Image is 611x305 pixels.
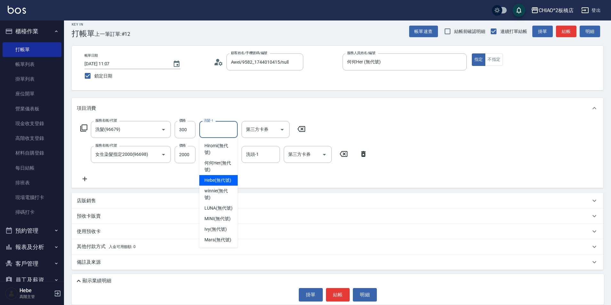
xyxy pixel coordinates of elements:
[179,118,186,123] label: 價格
[3,239,61,255] button: 報表及分析
[77,259,101,266] p: 備註及來源
[158,124,169,135] button: Open
[231,51,267,55] label: 顧客姓名/手機號碼/編號
[485,53,503,66] button: 不指定
[204,188,233,201] span: winnie (無代號)
[8,6,26,14] img: Logo
[109,245,136,249] span: 入金可用餘額: 0
[72,98,603,118] div: 項目消費
[77,213,101,220] p: 預收卡販賣
[20,287,52,294] h5: Hebe
[94,73,112,79] span: 鎖定日期
[72,254,603,270] div: 備註及來源
[84,53,98,58] label: 帳單日期
[3,222,61,239] button: 預約管理
[72,208,603,224] div: 預收卡販賣
[77,243,136,250] p: 其他付款方式
[299,288,323,301] button: 掛單
[528,4,576,17] button: CHIAO^2板橋店
[72,224,603,239] div: 使用預收卡
[77,228,101,235] p: 使用預收卡
[204,205,233,212] span: LUNA (無代號)
[204,160,233,173] span: 何何Her (無代號)
[179,143,186,148] label: 價格
[20,294,52,300] p: 高階主管
[3,272,61,288] button: 員工及薪資
[3,23,61,40] button: 櫃檯作業
[3,161,61,175] a: 每日結帳
[500,28,527,35] span: 連續打單結帳
[169,56,184,72] button: Choose date, selected date is 2025-09-16
[204,118,213,123] label: 洗髮-1
[95,143,117,148] label: 服務名稱/代號
[3,86,61,101] a: 座位開單
[319,149,329,160] button: Open
[580,26,600,37] button: 明細
[353,288,377,301] button: 明細
[72,29,95,38] h3: 打帳單
[532,26,553,37] button: 掛單
[512,4,525,17] button: save
[158,149,169,160] button: Open
[83,277,111,284] p: 顯示業績明細
[204,215,231,222] span: MINI (無代號)
[472,53,486,66] button: 指定
[556,26,576,37] button: 結帳
[3,175,61,190] a: 排班表
[3,42,61,57] a: 打帳單
[5,287,18,300] img: Person
[3,57,61,72] a: 帳單列表
[579,4,603,16] button: 登出
[3,101,61,116] a: 營業儀表板
[454,28,486,35] span: 結帳前確認明細
[539,6,574,14] div: CHIAO^2板橋店
[3,146,61,160] a: 材料自購登錄
[409,26,438,37] button: 帳單速查
[347,51,375,55] label: 服務人員姓名/編號
[72,193,603,208] div: 店販銷售
[3,72,61,86] a: 掛單列表
[77,105,96,112] p: 項目消費
[95,118,117,123] label: 服務名稱/代號
[3,116,61,131] a: 現金收支登錄
[3,131,61,146] a: 高階收支登錄
[204,177,231,184] span: Hebe (無代號)
[95,30,131,38] span: 上一筆訂單:#12
[204,237,231,243] span: Mars (無代號)
[77,197,96,204] p: 店販銷售
[72,239,603,254] div: 其他付款方式入金可用餘額: 0
[84,59,166,69] input: YYYY/MM/DD hh:mm
[326,288,350,301] button: 結帳
[3,255,61,272] button: 客戶管理
[277,124,287,135] button: Open
[204,226,227,233] span: Ivy (無代號)
[204,142,233,156] span: Hiromi (無代號)
[3,190,61,205] a: 現場電腦打卡
[3,205,61,220] a: 掃碼打卡
[72,22,95,27] h2: Key In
